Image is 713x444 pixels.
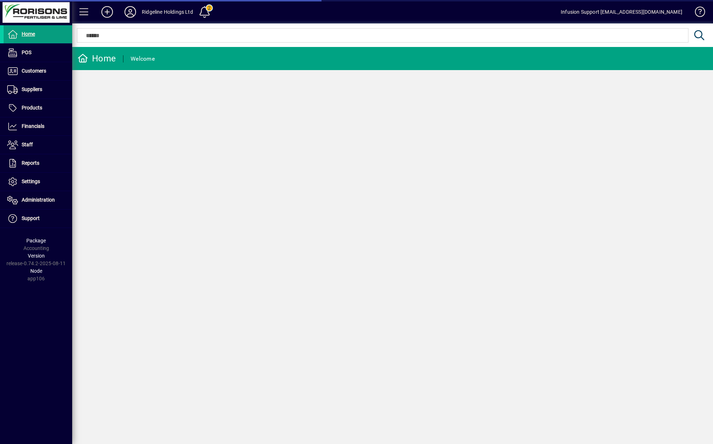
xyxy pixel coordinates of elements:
a: Products [4,99,72,117]
a: POS [4,44,72,62]
span: POS [22,49,31,55]
a: Suppliers [4,81,72,99]
span: Version [28,253,45,259]
div: Welcome [131,53,155,65]
div: Ridgeline Holdings Ltd [142,6,193,18]
span: Support [22,215,40,221]
a: Administration [4,191,72,209]
a: Knowledge Base [690,1,704,25]
div: Infusion Support [EMAIL_ADDRESS][DOMAIN_NAME] [561,6,682,18]
button: Add [96,5,119,18]
a: Financials [4,117,72,135]
span: Settings [22,178,40,184]
div: Home [78,53,116,64]
a: Staff [4,136,72,154]
span: Administration [22,197,55,203]
span: Reports [22,160,39,166]
span: Financials [22,123,44,129]
a: Customers [4,62,72,80]
button: Profile [119,5,142,18]
a: Settings [4,173,72,191]
span: Suppliers [22,86,42,92]
a: Support [4,210,72,228]
span: Products [22,105,42,111]
span: Staff [22,142,33,147]
span: Customers [22,68,46,74]
span: Package [26,238,46,243]
a: Reports [4,154,72,172]
span: Node [30,268,42,274]
span: Home [22,31,35,37]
